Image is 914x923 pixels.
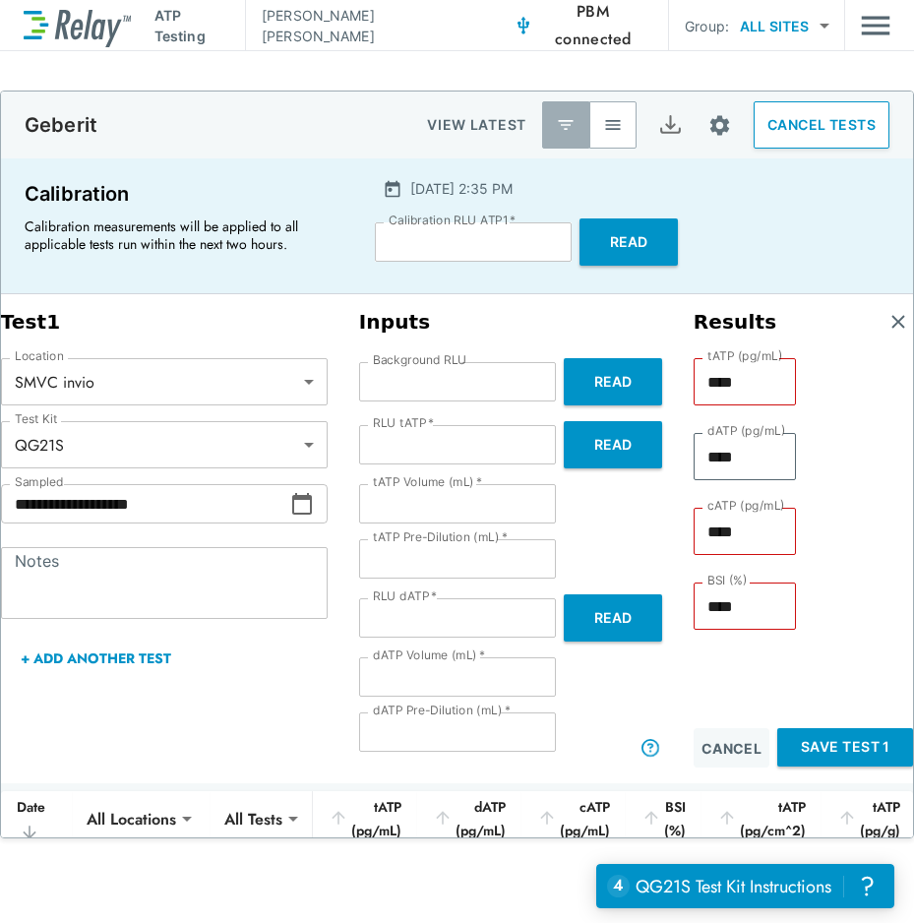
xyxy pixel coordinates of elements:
[427,113,526,137] p: VIEW LATEST
[564,421,662,468] button: Read
[1,635,191,682] button: + Add Another Test
[694,310,777,335] h3: Results
[596,864,894,908] iframe: Resource center
[373,416,434,430] label: RLU tATP
[537,795,610,842] div: cATP (pg/mL)
[837,795,900,842] div: tATP (pg/g)
[373,353,466,367] label: Background RLU
[603,115,623,135] img: View All
[754,101,889,149] button: CANCEL TESTS
[556,115,576,135] img: Latest
[15,412,58,426] label: Test Kit
[433,795,506,842] div: dATP (pg/mL)
[658,113,683,138] img: Export Icon
[888,312,908,332] img: Remove
[410,178,513,199] p: [DATE] 2:35 PM
[861,7,890,44] button: Main menu
[646,101,694,149] button: Export
[707,113,732,138] img: Settings Icon
[1,362,328,401] div: SMVC invio
[15,349,64,363] label: Location
[707,499,785,513] label: cATP (pg/mL)
[373,589,437,603] label: RLU dATP
[717,795,806,842] div: tATP (pg/cm^2)
[685,16,729,36] p: Group:
[25,113,97,137] p: Geberit
[373,704,511,717] label: dATP Pre-Dilution (mL)
[579,218,678,266] button: Read
[641,795,686,842] div: BSI (%)
[1,425,328,464] div: QG21S
[707,574,748,587] label: BSI (%)
[373,530,508,544] label: tATP Pre-Dilution (mL)
[555,28,632,50] span: connected
[359,310,662,335] h3: Inputs
[73,799,190,838] div: All Locations
[861,7,890,44] img: Drawer Icon
[707,349,783,363] label: tATP (pg/mL)
[564,358,662,405] button: Read
[329,795,401,842] div: tATP (pg/mL)
[154,5,229,46] p: ATP Testing
[1,791,73,847] th: Date
[777,728,913,767] button: Save Test 1
[389,214,516,227] label: Calibration RLU ATP1
[373,475,482,489] label: tATP Volume (mL)
[1,484,290,523] input: Choose date, selected date is Sep 4, 2025
[564,594,662,642] button: Read
[262,5,474,46] p: [PERSON_NAME] [PERSON_NAME]
[24,5,131,47] img: LuminUltra Relay
[15,475,64,489] label: Sampled
[1,310,328,335] h3: Test 1
[25,217,339,253] p: Calibration measurements will be applied to all applicable tests run within the next two hours.
[383,179,402,199] img: Calender Icon
[211,799,296,838] div: All Tests
[25,178,339,210] p: Calibration
[694,99,746,152] button: Site setup
[707,424,786,438] label: dATP (pg/mL)
[694,728,770,768] button: Cancel
[373,648,485,662] label: dATP Volume (mL)
[514,16,533,35] img: Connected Icon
